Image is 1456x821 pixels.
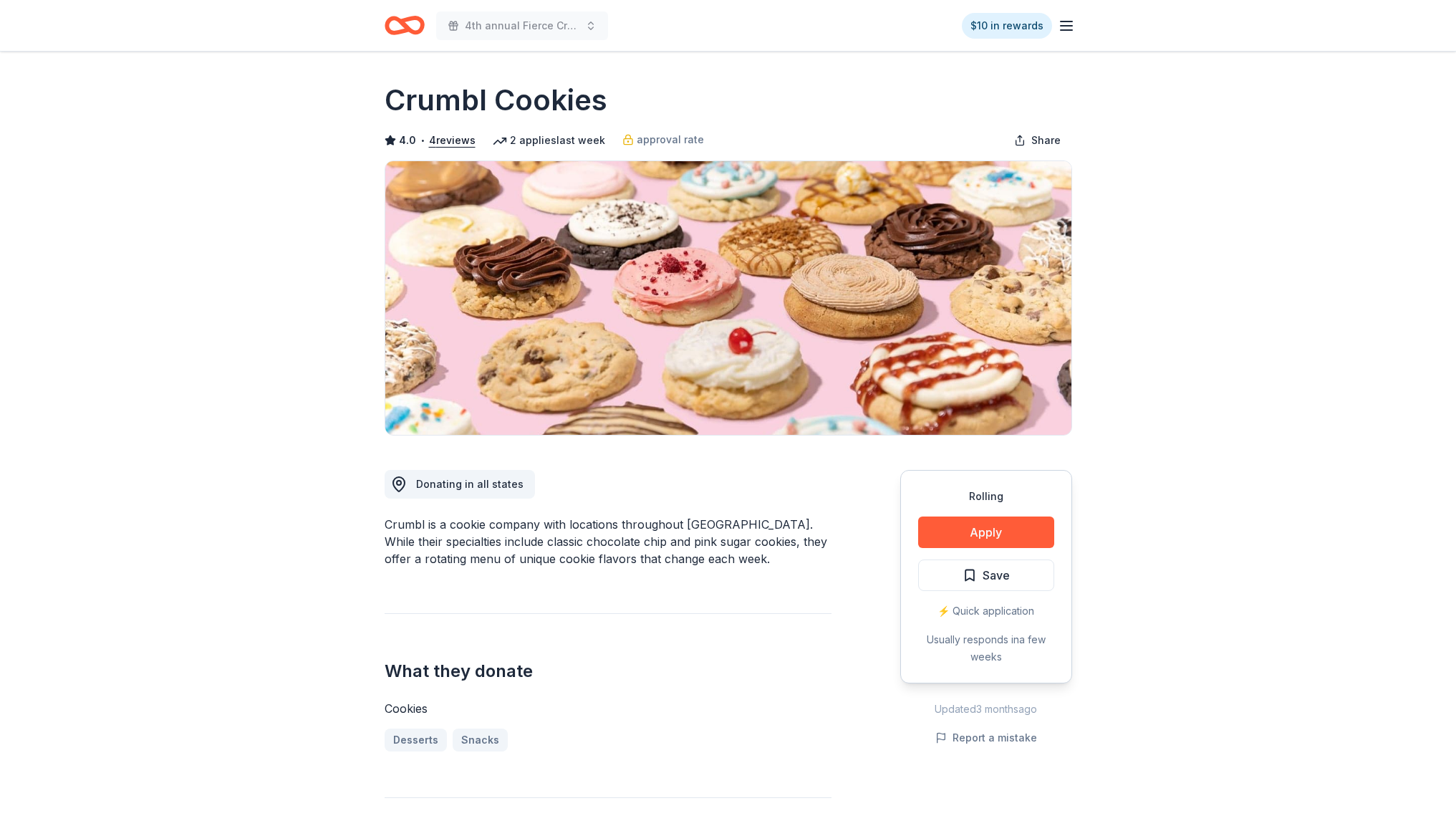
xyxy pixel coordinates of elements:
button: Apply [918,517,1054,548]
span: Save [983,566,1010,585]
div: Crumbl is a cookie company with locations throughout [GEOGRAPHIC_DATA]. While their specialties i... [385,516,831,567]
h2: What they donate [385,660,831,683]
h1: Crumbl Cookies [385,80,607,120]
span: 4th annual Fierce Creatives [465,17,579,34]
button: Share [1003,126,1072,155]
a: Home [385,9,425,42]
span: Donating in all states [416,478,524,490]
a: Desserts [385,729,447,752]
a: $10 in rewards [962,13,1052,39]
div: ⚡️ Quick application [918,602,1054,620]
button: 4th annual Fierce Creatives [436,11,608,40]
img: Image for Crumbl Cookies [385,161,1071,435]
span: Share [1031,132,1061,149]
button: Save [918,560,1054,591]
span: approval rate [637,131,704,148]
div: Cookies [385,700,831,717]
span: • [420,135,425,146]
div: Usually responds in a few weeks [918,631,1054,666]
div: Rolling [918,488,1054,505]
button: Report a mistake [935,729,1037,746]
span: 4.0 [399,132,416,149]
a: Snacks [453,729,508,752]
button: 4reviews [429,132,476,149]
div: 2 applies last week [493,132,605,149]
div: Updated 3 months ago [900,701,1072,718]
a: approval rate [622,131,704,148]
